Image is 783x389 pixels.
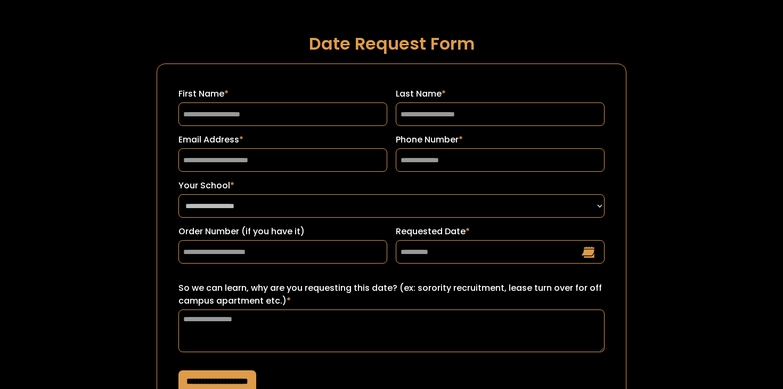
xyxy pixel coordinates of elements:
h1: Date Request Form [157,34,626,53]
label: Order Number (if you have it) [178,225,387,238]
label: Email Address [178,133,387,146]
label: Phone Number [396,133,605,146]
label: First Name [178,88,387,100]
label: Your School [178,179,605,192]
label: Last Name [396,88,605,100]
label: Requested Date [396,225,605,238]
label: So we can learn, why are you requesting this date? (ex: sorority recruitment, lease turn over for... [178,282,605,307]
